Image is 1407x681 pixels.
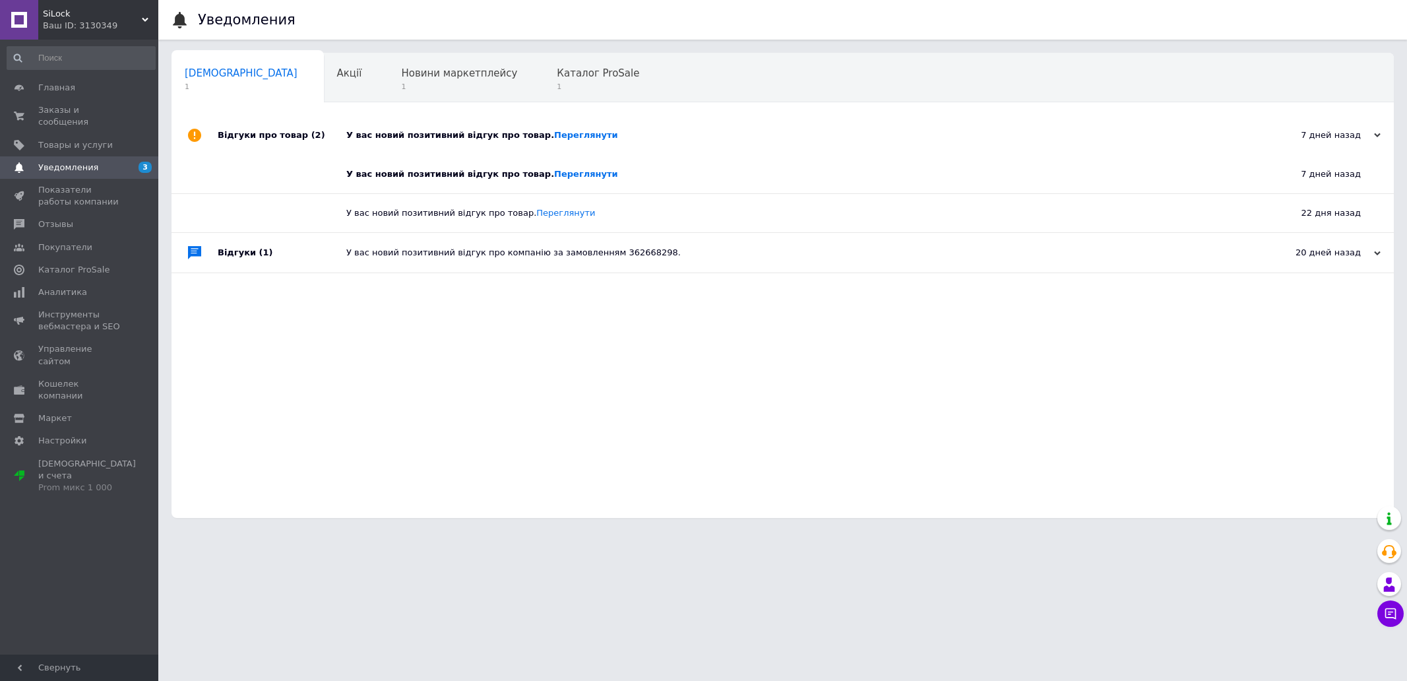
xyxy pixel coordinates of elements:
[38,139,113,151] span: Товары и услуги
[1229,194,1394,232] div: 22 дня назад
[38,82,75,94] span: Главная
[1377,600,1404,627] button: Чат с покупателем
[38,264,109,276] span: Каталог ProSale
[1229,155,1394,193] div: 7 дней назад
[218,233,346,273] div: Відгуки
[554,169,618,179] a: Переглянути
[38,378,122,402] span: Кошелек компании
[38,435,86,447] span: Настройки
[198,12,296,28] h1: Уведомления
[43,8,142,20] span: SiLock
[346,207,1229,219] div: У вас новий позитивний відгук про товар.
[185,82,297,92] span: 1
[557,82,639,92] span: 1
[38,218,73,230] span: Отзывы
[7,46,156,70] input: Поиск
[346,168,1229,180] div: У вас новий позитивний відгук про товар.
[259,247,273,257] span: (1)
[38,104,122,128] span: Заказы и сообщения
[218,115,346,155] div: Відгуки про товар
[38,184,122,208] span: Показатели работы компании
[43,20,158,32] div: Ваш ID: 3130349
[557,67,639,79] span: Каталог ProSale
[401,82,517,92] span: 1
[38,458,136,494] span: [DEMOGRAPHIC_DATA] и счета
[346,247,1249,259] div: У вас новий позитивний відгук про компанію за замовленням 362668298.
[536,208,595,218] a: Переглянути
[38,242,92,253] span: Покупатели
[185,67,297,79] span: [DEMOGRAPHIC_DATA]
[1249,129,1381,141] div: 7 дней назад
[38,162,98,174] span: Уведомления
[311,130,325,140] span: (2)
[38,482,136,494] div: Prom микс 1 000
[38,412,72,424] span: Маркет
[139,162,152,173] span: 3
[337,67,362,79] span: Акції
[38,309,122,333] span: Инструменты вебмастера и SEO
[38,343,122,367] span: Управление сайтом
[38,286,87,298] span: Аналитика
[1249,247,1381,259] div: 20 дней назад
[554,130,618,140] a: Переглянути
[401,67,517,79] span: Новини маркетплейсу
[346,129,1249,141] div: У вас новий позитивний відгук про товар.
